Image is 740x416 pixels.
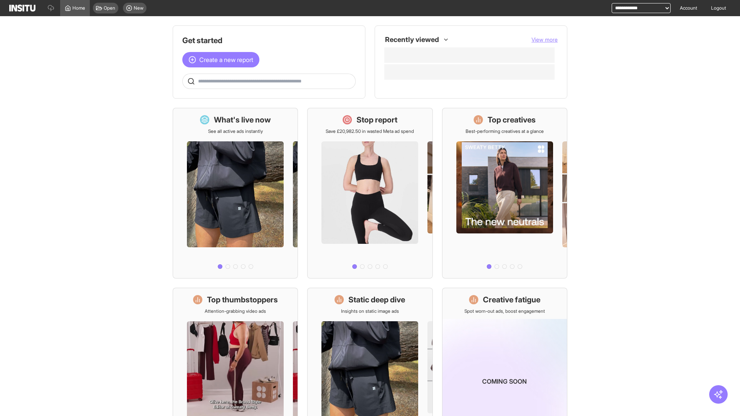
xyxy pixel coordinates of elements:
p: See all active ads instantly [208,128,263,134]
h1: Top thumbstoppers [207,294,278,305]
h1: Top creatives [488,114,536,125]
span: New [134,5,143,11]
button: View more [531,36,558,44]
button: Create a new report [182,52,259,67]
a: Top creativesBest-performing creatives at a glance [442,108,567,278]
a: Stop reportSave £20,982.50 in wasted Meta ad spend [307,108,432,278]
h1: Static deep dive [348,294,405,305]
h1: Stop report [357,114,397,125]
h1: What's live now [214,114,271,125]
p: Attention-grabbing video ads [205,308,266,314]
p: Save £20,982.50 in wasted Meta ad spend [326,128,414,134]
h1: Get started [182,35,356,46]
span: View more [531,36,558,43]
a: What's live nowSee all active ads instantly [173,108,298,278]
img: Logo [9,5,35,12]
span: Open [104,5,115,11]
span: Create a new report [199,55,253,64]
p: Insights on static image ads [341,308,399,314]
p: Best-performing creatives at a glance [466,128,544,134]
span: Home [72,5,85,11]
